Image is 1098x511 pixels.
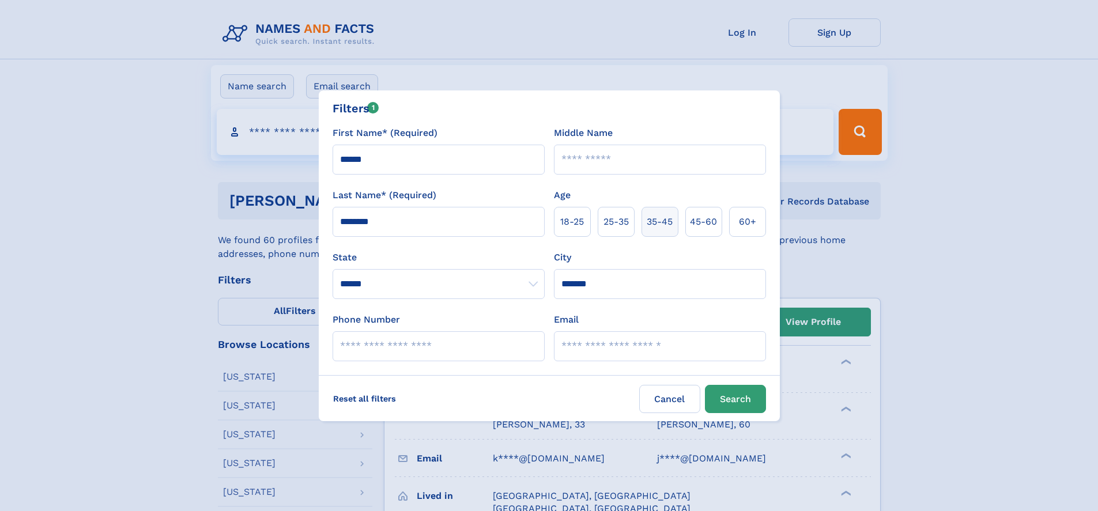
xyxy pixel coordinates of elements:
button: Search [705,385,766,413]
div: Filters [333,100,379,117]
label: Age [554,188,571,202]
span: 18‑25 [560,215,584,229]
span: 60+ [739,215,756,229]
label: Middle Name [554,126,613,140]
label: Phone Number [333,313,400,327]
span: 35‑45 [647,215,673,229]
label: Reset all filters [326,385,403,412]
label: First Name* (Required) [333,126,437,140]
label: State [333,251,545,264]
label: Last Name* (Required) [333,188,436,202]
span: 45‑60 [690,215,717,229]
label: City [554,251,571,264]
label: Cancel [639,385,700,413]
label: Email [554,313,579,327]
span: 25‑35 [603,215,629,229]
